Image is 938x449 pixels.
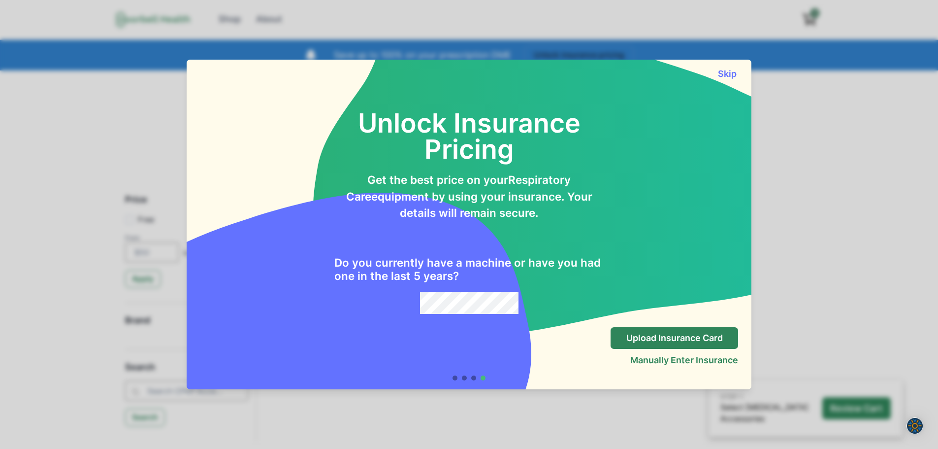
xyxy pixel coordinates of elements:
[716,69,738,79] button: Skip
[334,83,604,163] h2: Unlock Insurance Pricing
[611,327,738,349] button: Upload Insurance Card
[626,333,723,344] p: Upload Insurance Card
[630,355,738,365] button: Manually Enter Insurance
[334,172,604,221] p: Get the best price on your Respiratory Care equipment by using your insurance. Your details will ...
[334,256,604,283] h2: Do you currently have a machine or have you had one in the last 5 years?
